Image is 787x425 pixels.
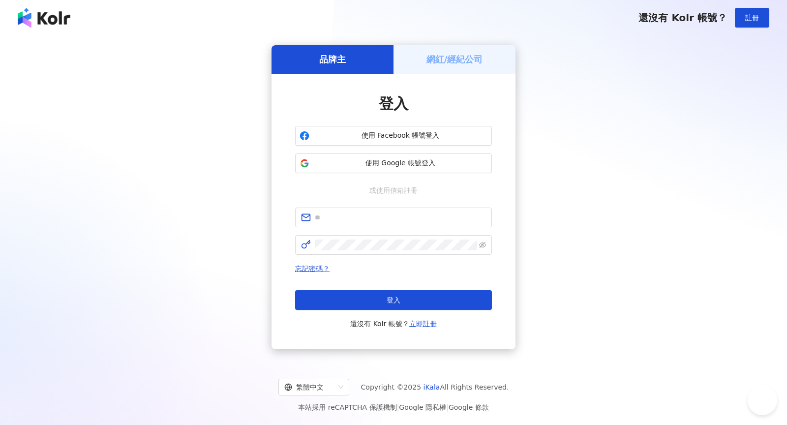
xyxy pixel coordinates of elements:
a: 忘記密碼？ [295,265,330,273]
span: | [397,403,399,411]
a: iKala [424,383,440,391]
span: 還沒有 Kolr 帳號？ [350,318,437,330]
span: eye-invisible [479,242,486,248]
button: 登入 [295,290,492,310]
span: 登入 [387,296,400,304]
span: 還沒有 Kolr 帳號？ [638,12,727,24]
div: 繁體中文 [284,379,334,395]
span: 註冊 [745,14,759,22]
a: Google 隱私權 [399,403,446,411]
span: 本站採用 reCAPTCHA 保護機制 [298,401,488,413]
span: Copyright © 2025 All Rights Reserved. [361,381,509,393]
h5: 網紅/經紀公司 [426,53,483,65]
span: 使用 Facebook 帳號登入 [313,131,487,141]
span: 登入 [379,95,408,112]
button: 註冊 [735,8,769,28]
button: 使用 Facebook 帳號登入 [295,126,492,146]
iframe: Help Scout Beacon - Open [748,386,777,415]
a: 立即註冊 [409,320,437,328]
span: 或使用信箱註冊 [363,185,424,196]
span: 使用 Google 帳號登入 [313,158,487,168]
img: logo [18,8,70,28]
span: | [446,403,449,411]
button: 使用 Google 帳號登入 [295,153,492,173]
a: Google 條款 [449,403,489,411]
h5: 品牌主 [319,53,346,65]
